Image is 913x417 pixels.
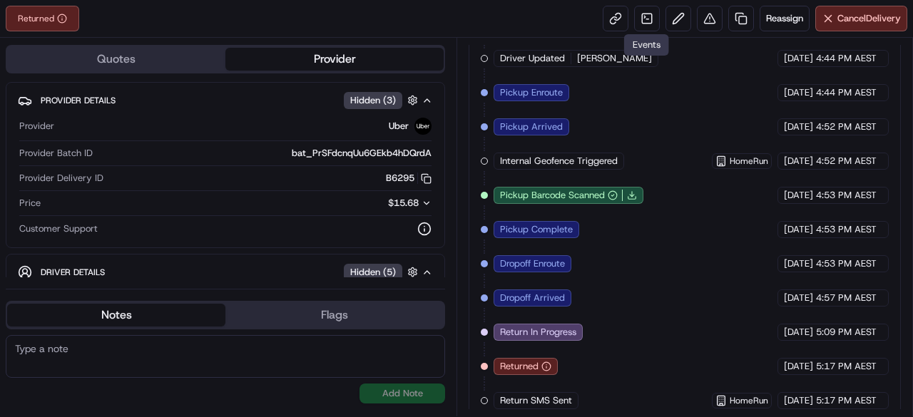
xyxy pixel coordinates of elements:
[18,88,433,112] button: Provider DetailsHidden (3)
[816,189,877,202] span: 4:53 PM AEST
[816,86,877,99] span: 4:44 PM AEST
[784,292,813,304] span: [DATE]
[577,52,652,65] span: [PERSON_NAME]
[715,155,768,167] button: HomeRun
[19,172,103,185] span: Provider Delivery ID
[500,360,539,373] span: Returned
[18,260,433,284] button: Driver DetailsHidden (5)
[500,120,563,133] span: Pickup Arrived
[41,95,116,106] span: Provider Details
[816,326,877,339] span: 5:09 PM AEST
[386,172,432,185] button: B6295
[784,326,813,339] span: [DATE]
[784,120,813,133] span: [DATE]
[500,223,573,236] span: Pickup Complete
[784,394,813,407] span: [DATE]
[41,267,105,278] span: Driver Details
[760,6,810,31] button: Reassign
[715,395,768,406] button: HomeRun
[784,189,813,202] span: [DATE]
[500,394,572,407] span: Return SMS Sent
[500,52,565,65] span: Driver Updated
[292,147,432,160] span: bat_PrSFdcnqUu6GEkb4hDQrdA
[344,91,422,109] button: Hidden (3)
[388,197,419,209] span: $15.68
[389,120,409,133] span: Uber
[816,155,877,168] span: 4:52 PM AEST
[350,266,396,279] span: Hidden ( 5 )
[344,263,422,281] button: Hidden (5)
[784,86,813,99] span: [DATE]
[624,34,669,56] div: Events
[19,120,54,133] span: Provider
[7,304,225,326] button: Notes
[816,394,877,407] span: 5:17 PM AEST
[19,222,98,235] span: Customer Support
[730,395,768,406] span: HomeRun
[500,189,618,202] button: Pickup Barcode Scanned
[19,197,41,210] span: Price
[500,292,565,304] span: Dropoff Arrived
[500,189,605,202] span: Pickup Barcode Scanned
[816,120,877,133] span: 4:52 PM AEST
[306,197,432,210] button: $15.68
[7,48,225,71] button: Quotes
[414,118,432,135] img: uber-new-logo.jpeg
[784,257,813,270] span: [DATE]
[837,12,901,25] span: Cancel Delivery
[225,48,444,71] button: Provider
[784,155,813,168] span: [DATE]
[816,223,877,236] span: 4:53 PM AEST
[816,360,877,373] span: 5:17 PM AEST
[816,257,877,270] span: 4:53 PM AEST
[19,147,93,160] span: Provider Batch ID
[350,94,396,107] span: Hidden ( 3 )
[500,155,618,168] span: Internal Geofence Triggered
[784,52,813,65] span: [DATE]
[816,52,877,65] span: 4:44 PM AEST
[815,6,907,31] button: CancelDelivery
[816,292,877,304] span: 4:57 PM AEST
[500,326,576,339] span: Return In Progress
[784,223,813,236] span: [DATE]
[500,257,565,270] span: Dropoff Enroute
[500,86,563,99] span: Pickup Enroute
[766,12,803,25] span: Reassign
[730,155,768,167] span: HomeRun
[225,304,444,326] button: Flags
[6,6,79,31] button: Returned
[784,360,813,373] span: [DATE]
